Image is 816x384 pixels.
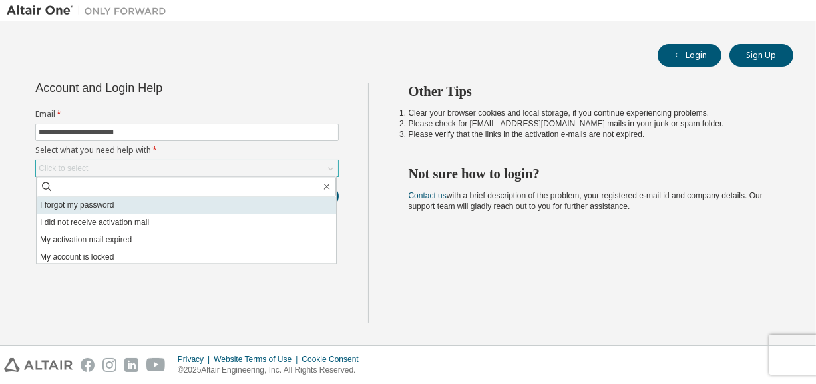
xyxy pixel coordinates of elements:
[409,191,447,200] a: Contact us
[7,4,173,17] img: Altair One
[409,129,770,140] li: Please verify that the links in the activation e-mails are not expired.
[409,118,770,129] li: Please check for [EMAIL_ADDRESS][DOMAIN_NAME] mails in your junk or spam folder.
[658,44,721,67] button: Login
[102,358,116,372] img: instagram.svg
[35,83,278,93] div: Account and Login Help
[37,196,336,214] li: I forgot my password
[39,163,88,174] div: Click to select
[35,145,339,156] label: Select what you need help with
[81,358,95,372] img: facebook.svg
[302,354,366,365] div: Cookie Consent
[409,108,770,118] li: Clear your browser cookies and local storage, if you continue experiencing problems.
[729,44,793,67] button: Sign Up
[409,165,770,182] h2: Not sure how to login?
[409,191,763,211] span: with a brief description of the problem, your registered e-mail id and company details. Our suppo...
[178,365,367,376] p: © 2025 Altair Engineering, Inc. All Rights Reserved.
[214,354,302,365] div: Website Terms of Use
[146,358,166,372] img: youtube.svg
[124,358,138,372] img: linkedin.svg
[35,109,339,120] label: Email
[409,83,770,100] h2: Other Tips
[4,358,73,372] img: altair_logo.svg
[36,160,338,176] div: Click to select
[178,354,214,365] div: Privacy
